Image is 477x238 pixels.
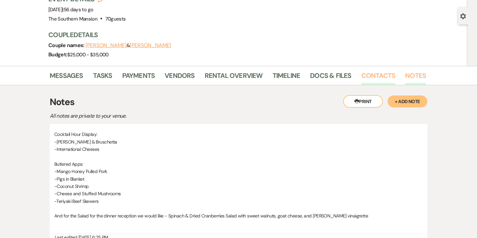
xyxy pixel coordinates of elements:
[54,198,99,204] span: -Teriyaki Beef Skewers
[62,6,93,13] span: |
[50,112,282,120] p: All notes are private to your venue.
[48,51,67,58] span: Budget:
[64,6,93,13] span: 56 days to go
[361,70,396,85] a: Contacts
[54,183,89,189] span: -Coconut Shrimp
[273,70,300,85] a: Timeline
[105,16,126,22] span: 70 guests
[48,6,93,13] span: [DATE]
[460,13,466,19] button: Open lead details
[67,51,109,58] span: $25,000 - $35,000
[54,168,107,174] span: -Mango Honey Pulled Pork
[54,131,97,137] span: Cocktail Hour Display:
[310,70,351,85] a: Docs & Files
[54,176,84,182] span: -Pigs in Blanket
[130,43,171,48] button: [PERSON_NAME]
[48,30,419,39] h3: Couple Details
[50,95,427,109] h3: Notes
[54,161,83,167] span: Butlered Apps:
[85,42,171,49] span: &
[54,191,121,197] span: -Cheese and Stuffed Mushrooms
[48,42,85,49] span: Couple names:
[388,95,427,107] button: + Add Note
[122,70,155,85] a: Payments
[54,213,368,219] span: And for the Salad for the dinner reception we would like - Spinach & Dried Cranberries Salad with...
[48,16,97,22] span: The Southern Mansion
[405,70,426,85] a: Notes
[93,70,112,85] a: Tasks
[165,70,194,85] a: Vendors
[50,70,83,85] a: Messages
[54,146,99,152] span: -International Cheeses
[54,139,117,145] span: -[PERSON_NAME] & Bruschetta
[205,70,263,85] a: Rental Overview
[343,95,383,108] button: Print
[85,43,127,48] button: [PERSON_NAME]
